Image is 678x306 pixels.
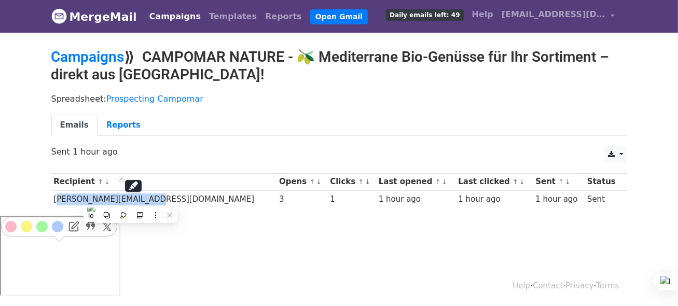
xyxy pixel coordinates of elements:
[365,178,370,186] a: ↓
[310,178,315,186] a: ↑
[558,178,564,186] a: ↑
[51,93,627,104] p: Spreadsheet:
[626,256,678,306] iframe: Chat Widget
[64,2,81,18] div: Add a Note
[533,173,585,190] th: Sent
[261,6,306,27] a: Reports
[442,178,448,186] a: ↓
[106,94,203,104] a: Prospecting Campomar
[51,48,627,83] h2: ⟫ CAMPOMAR NATURE - 🫒 Mediterrane Bio-Genüsse für Ihr Sortiment – direkt aus [GEOGRAPHIC_DATA]!
[51,190,277,207] td: [PERSON_NAME][EMAIL_ADDRESS][DOMAIN_NAME]
[468,4,497,25] a: Help
[565,178,571,186] a: ↓
[19,4,32,16] div: yellow
[205,6,261,27] a: Templates
[358,178,364,186] a: ↑
[279,193,325,205] div: 3
[51,115,98,136] a: Emails
[379,193,453,205] div: 1 hour ago
[98,178,103,186] a: ↑
[513,178,518,186] a: ↑
[51,146,627,157] p: Sent 1 hour ago
[276,173,327,190] th: Opens
[386,9,463,21] span: Daily emails left: 49
[4,4,16,16] div: pink
[310,9,368,24] a: Open Gmail
[51,8,67,24] img: MergeMail logo
[316,178,322,186] a: ↓
[519,178,525,186] a: ↓
[51,173,277,190] th: Recipient
[502,8,605,21] span: [EMAIL_ADDRESS][DOMAIN_NAME]
[51,48,124,65] a: Campaigns
[458,193,530,205] div: 1 hour ago
[330,193,373,205] div: 1
[50,4,63,16] div: blue
[35,4,47,16] div: green
[98,115,149,136] a: Reports
[51,6,137,27] a: MergeMail
[565,281,593,290] a: Privacy
[376,173,456,190] th: Last opened
[497,4,619,29] a: [EMAIL_ADDRESS][DOMAIN_NAME]
[585,190,621,207] td: Sent
[382,4,467,25] a: Daily emails left: 49
[533,281,563,290] a: Contact
[513,281,530,290] a: Help
[435,178,441,186] a: ↑
[104,178,110,186] a: ↓
[596,281,619,290] a: Terms
[327,173,376,190] th: Clicks
[81,2,98,18] div: Create a Quoteshot
[585,173,621,190] th: Status
[456,173,533,190] th: Last clicked
[626,256,678,306] div: Chat-Widget
[98,2,114,18] div: Share on X
[145,6,205,27] a: Campaigns
[535,193,582,205] div: 1 hour ago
